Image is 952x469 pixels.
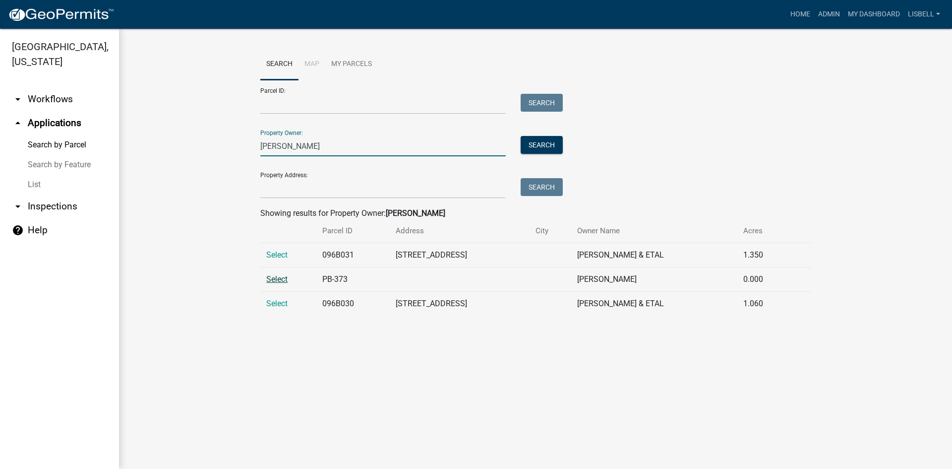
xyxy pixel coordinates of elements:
[521,94,563,112] button: Search
[521,136,563,154] button: Search
[266,299,288,308] a: Select
[260,49,298,80] a: Search
[571,292,737,316] td: [PERSON_NAME] & ETAL
[316,268,390,292] td: PB-373
[325,49,378,80] a: My Parcels
[786,5,814,24] a: Home
[390,219,530,243] th: Address
[737,268,791,292] td: 0.000
[12,117,24,129] i: arrow_drop_up
[12,93,24,105] i: arrow_drop_down
[521,178,563,196] button: Search
[814,5,844,24] a: Admin
[737,292,791,316] td: 1.060
[12,201,24,212] i: arrow_drop_down
[571,268,737,292] td: [PERSON_NAME]
[266,250,288,260] a: Select
[904,5,944,24] a: lisbell
[12,224,24,236] i: help
[260,207,811,219] div: Showing results for Property Owner:
[386,208,445,218] strong: [PERSON_NAME]
[737,243,791,268] td: 1.350
[316,243,390,268] td: 096B031
[316,292,390,316] td: 096B030
[844,5,904,24] a: My Dashboard
[390,243,530,268] td: [STREET_ADDRESS]
[390,292,530,316] td: [STREET_ADDRESS]
[571,219,737,243] th: Owner Name
[316,219,390,243] th: Parcel ID
[737,219,791,243] th: Acres
[266,274,288,284] a: Select
[571,243,737,268] td: [PERSON_NAME] & ETAL
[530,219,571,243] th: City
